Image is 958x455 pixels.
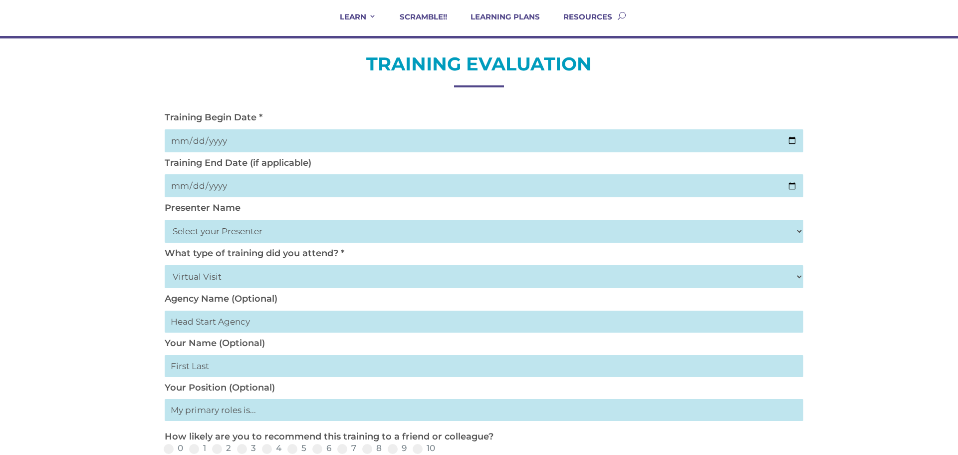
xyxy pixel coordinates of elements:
label: Your Name (Optional) [165,338,265,349]
label: 6 [312,444,331,453]
label: 7 [337,444,356,453]
label: 2 [212,444,231,453]
input: First Last [165,355,803,377]
input: My primary roles is... [165,399,803,421]
label: 4 [262,444,281,453]
label: 8 [362,444,382,453]
h2: TRAINING EVALUATION [160,52,798,81]
label: 1 [189,444,206,453]
label: 9 [388,444,407,453]
a: LEARN [327,12,376,36]
a: LEARNING PLANS [458,12,540,36]
input: Head Start Agency [165,311,803,333]
p: How likely are you to recommend this training to a friend or colleague? [165,431,798,443]
label: Agency Name (Optional) [165,293,277,304]
label: 10 [413,444,435,453]
label: 5 [287,444,306,453]
label: 3 [237,444,256,453]
label: Training End Date (if applicable) [165,157,311,168]
a: SCRAMBLE!! [387,12,447,36]
label: Your Position (Optional) [165,382,275,393]
label: 0 [164,444,183,453]
a: RESOURCES [551,12,612,36]
label: What type of training did you attend? * [165,248,344,259]
label: Training Begin Date * [165,112,262,123]
label: Presenter Name [165,202,240,213]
